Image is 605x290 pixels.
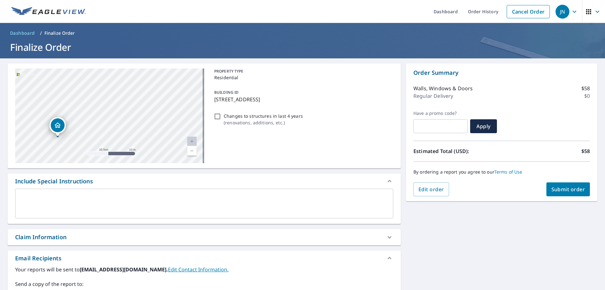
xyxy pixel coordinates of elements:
[581,147,590,155] p: $58
[413,169,590,175] p: By ordering a report you agree to our
[546,182,590,196] button: Submit order
[187,137,197,146] a: Current Level 20, Zoom In Disabled
[475,123,492,130] span: Apply
[214,74,391,81] p: Residential
[15,266,393,273] label: Your reports will be sent to
[413,110,468,116] label: Have a promo code?
[214,96,391,103] p: [STREET_ADDRESS]
[8,174,401,189] div: Include Special Instructions
[8,41,597,54] h1: Finalize Order
[418,186,444,193] span: Edit order
[413,85,473,92] p: Walls, Windows & Doors
[15,280,393,288] label: Send a copy of the report to:
[551,186,585,193] span: Submit order
[507,5,550,18] a: Cancel Order
[8,229,401,245] div: Claim Information
[413,68,590,77] p: Order Summary
[584,92,590,100] p: $0
[214,68,391,74] p: PROPERTY TYPE
[49,117,66,137] div: Dropped pin, building 1, Residential property, 13952 Middle Creek Pl Centreville, VA 20121
[8,28,37,38] a: Dashboard
[15,254,61,263] div: Email Recipients
[470,119,497,133] button: Apply
[44,30,75,36] p: Finalize Order
[8,251,401,266] div: Email Recipients
[224,119,303,126] p: ( renovations, additions, etc. )
[10,30,35,36] span: Dashboard
[8,28,597,38] nav: breadcrumb
[15,177,93,186] div: Include Special Instructions
[413,182,449,196] button: Edit order
[214,90,239,95] p: BUILDING ID
[581,85,590,92] p: $58
[494,169,522,175] a: Terms of Use
[187,146,197,156] a: Current Level 20, Zoom Out
[11,7,86,16] img: EV Logo
[413,92,453,100] p: Regular Delivery
[413,147,502,155] p: Estimated Total (USD):
[80,266,168,273] b: [EMAIL_ADDRESS][DOMAIN_NAME].
[40,29,42,37] li: /
[15,233,66,241] div: Claim Information
[224,113,303,119] p: Changes to structures in last 4 years
[556,5,569,19] div: JN
[168,266,228,273] a: EditContactInfo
